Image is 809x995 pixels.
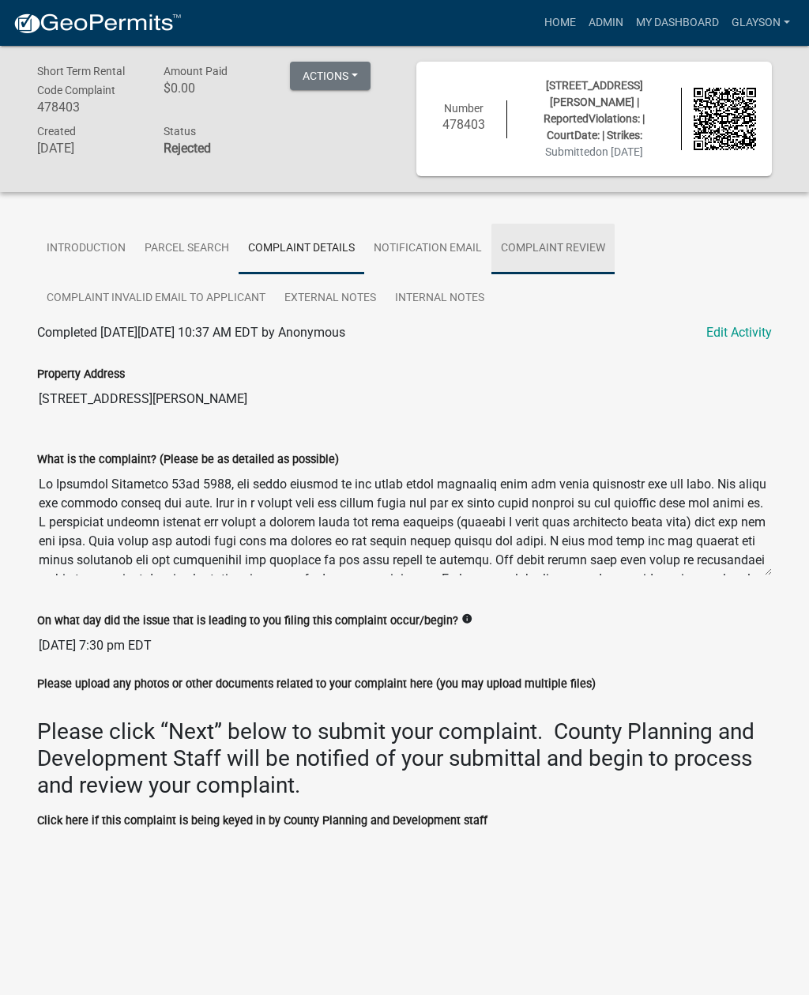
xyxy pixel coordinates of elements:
[386,273,494,324] a: Internal Notes
[275,273,386,324] a: External Notes
[706,323,772,342] a: Edit Activity
[164,125,196,138] span: Status
[239,224,364,274] a: Complaint Details
[290,62,371,90] button: Actions
[37,224,135,274] a: Introduction
[545,145,643,158] span: Submitted on [DATE]
[37,125,76,138] span: Created
[164,141,211,156] strong: Rejected
[37,718,772,798] h3: Please click “Next” below to submit your complaint. County Planning and Development Staff will be...
[364,224,491,274] a: Notification Email
[37,100,140,115] h6: 478403
[37,454,339,465] label: What is the complaint? (Please be as detailed as possible)
[37,273,275,324] a: Complaint Invalid Email to Applicant
[37,469,772,576] textarea: Lo Ipsumdol Sitametco 53ad 5988, eli seddo eiusmod te inc utlab etdol magnaaliq enim adm venia qu...
[135,224,239,274] a: Parcel search
[37,616,458,627] label: On what day did the issue that is leading to you filing this complaint occur/begin?
[37,369,125,380] label: Property Address
[432,117,495,132] h6: 478403
[491,224,615,274] a: Complaint Review
[37,325,345,340] span: Completed [DATE][DATE] 10:37 AM EDT by Anonymous
[37,816,487,827] label: Click here if this complaint is being keyed in by County Planning and Development staff
[164,65,228,77] span: Amount Paid
[544,79,645,141] span: [STREET_ADDRESS][PERSON_NAME] | ReportedViolations: | CourtDate: | Strikes:
[37,679,596,690] label: Please upload any photos or other documents related to your complaint here (you may upload multip...
[725,8,796,38] a: glayson
[582,8,630,38] a: Admin
[694,88,756,150] img: QR code
[37,65,125,96] span: Short Term Rental Code Complaint
[461,613,472,624] i: info
[444,102,484,115] span: Number
[630,8,725,38] a: My Dashboard
[164,81,266,96] h6: $0.00
[538,8,582,38] a: Home
[37,141,140,156] h6: [DATE]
